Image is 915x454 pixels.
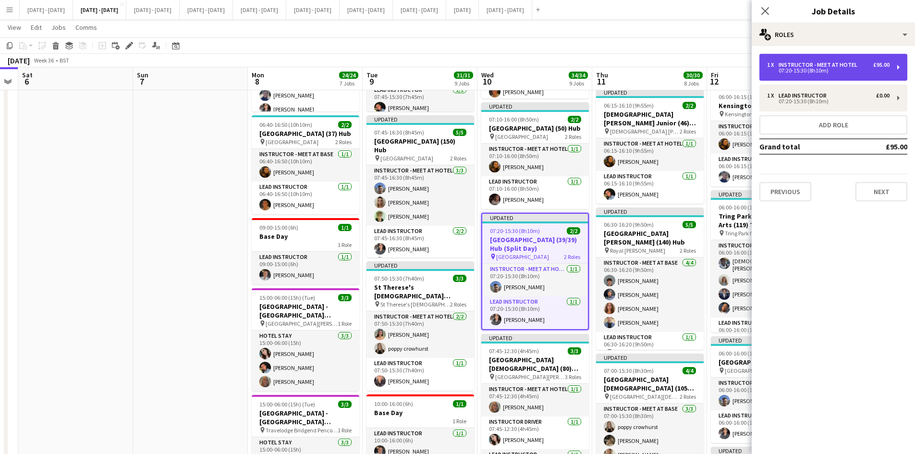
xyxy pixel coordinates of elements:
button: Previous [759,182,811,201]
h3: Job Details [752,5,915,17]
span: 31/31 [454,72,473,79]
span: 3 Roles [565,373,581,380]
app-job-card: Updated07:10-16:00 (8h50m)2/2[GEOGRAPHIC_DATA] (50) Hub [GEOGRAPHIC_DATA]2 RolesInstructor - Meet... [481,102,589,209]
span: 2 Roles [450,301,466,308]
button: [DATE] - [DATE] [286,0,340,19]
h3: [GEOGRAPHIC_DATA] (39/39) Hub (Split Day) [482,235,588,253]
div: Updated [481,334,589,342]
span: Thu [596,71,608,79]
app-card-role: Instructor - Meet at Hotel1/106:15-16:10 (9h55m)[PERSON_NAME] [596,138,704,171]
div: Updated [711,336,818,344]
div: 8 Jobs [684,80,702,87]
app-job-card: Updated06:30-16:20 (9h50m)5/5[GEOGRAPHIC_DATA][PERSON_NAME] (140) Hub Royal [PERSON_NAME]2 RolesI... [596,208,704,350]
span: 07:00-15:30 (8h30m) [604,367,654,374]
span: 06:15-16:10 (9h55m) [604,102,654,109]
div: 07:20-15:30 (8h10m) [767,99,890,104]
div: 9 Jobs [569,80,587,87]
span: 2 Roles [450,155,466,162]
span: 4/4 [683,367,696,374]
app-job-card: Updated06:00-16:15 (10h15m)2/2Kensington Prep (37) Hub Kensington Prep2 RolesInstructor - Meet at... [711,80,818,186]
span: 6 [21,76,33,87]
span: 12 [709,76,719,87]
button: [DATE] - [DATE] [20,0,73,19]
div: [DATE] [8,56,30,65]
div: Lead Instructor [779,92,830,99]
app-job-card: 06:40-16:50 (10h10m)2/2[GEOGRAPHIC_DATA] (37) Hub [GEOGRAPHIC_DATA]2 RolesInstructor - Meet at Ba... [252,115,359,214]
h3: Kensington Prep (37) Hub [711,101,818,110]
button: [DATE] - [DATE] [393,0,446,19]
span: Jobs [51,23,66,32]
button: [DATE] - [DATE] [340,0,393,19]
span: 2/2 [683,102,696,109]
div: Instructor - Meet at Hotel [779,61,861,68]
span: 5/5 [453,129,466,136]
div: Updated07:50-15:30 (7h40m)3/3St Therese's [DEMOGRAPHIC_DATA] School (90/90) Mission Possible (Spl... [366,261,474,391]
span: 07:45-16:30 (8h45m) [374,129,424,136]
app-card-role: Lead Instructor1/106:00-16:15 (10h15m)[PERSON_NAME] [711,154,818,186]
button: Add role [759,115,907,135]
span: 11 [595,76,608,87]
span: 1 Role [338,320,352,327]
span: [GEOGRAPHIC_DATA][PERSON_NAME] [266,320,338,327]
h3: [GEOGRAPHIC_DATA][PERSON_NAME] (140) Hub [596,229,704,246]
button: [DATE] - [DATE] [73,0,126,19]
app-card-role: Lead Instructor1/107:45-15:30 (7h45m)[PERSON_NAME] [366,85,474,117]
span: 07:20-15:30 (8h10m) [490,227,540,234]
app-card-role: Lead Instructor1/106:30-16:20 (9h50m) [596,332,704,365]
span: 06:00-16:00 (10h) [719,350,760,357]
span: 2/2 [567,227,580,234]
span: 06:30-16:20 (9h50m) [604,221,654,228]
app-card-role: Lead Instructor1/106:15-16:10 (9h55m)[PERSON_NAME] [596,171,704,204]
app-card-role: Hotel Stay3/315:00-06:00 (15h)[PERSON_NAME][PERSON_NAME][PERSON_NAME] [252,331,359,391]
div: 07:20-15:30 (8h10m) [767,68,890,73]
div: BST [60,57,69,64]
span: Comms [75,23,97,32]
div: Updated [366,115,474,123]
span: [GEOGRAPHIC_DATA] [725,367,778,374]
h3: Tring Park for Performing Arts (119) Time Attack [711,212,818,229]
span: [GEOGRAPHIC_DATA][PERSON_NAME] [495,373,565,380]
div: £0.00 [876,92,890,99]
button: [DATE] - [DATE] [180,0,233,19]
span: Week 36 [32,57,56,64]
td: £95.00 [855,139,907,154]
span: 10 [480,76,494,87]
span: 8 [250,76,264,87]
div: Updated07:45-16:30 (8h45m)5/5[GEOGRAPHIC_DATA] (150) Hub [GEOGRAPHIC_DATA]2 RolesInstructor - Mee... [366,115,474,258]
span: 1/1 [338,224,352,231]
span: 1 Role [338,427,352,434]
div: Updated07:20-15:30 (8h10m)2/2[GEOGRAPHIC_DATA] (39/39) Hub (Split Day) [GEOGRAPHIC_DATA]2 RolesIn... [481,213,589,330]
app-job-card: 09:00-15:00 (6h)1/1Base Day1 RoleLead Instructor1/109:00-15:00 (6h)[PERSON_NAME] [252,218,359,284]
span: 2 Roles [680,247,696,254]
h3: [GEOGRAPHIC_DATA] (50) Hub [481,124,589,133]
span: Edit [31,23,42,32]
app-card-role: Instructor - Meet at Hotel3/307:45-16:30 (8h45m)[PERSON_NAME][PERSON_NAME][PERSON_NAME] [366,165,474,226]
span: Mon [252,71,264,79]
app-card-role: Instructor - Meet at Hotel1/107:45-12:30 (4h45m)[PERSON_NAME] [481,384,589,417]
app-job-card: Updated06:00-16:00 (10h)5/5Tring Park for Performing Arts (119) Time Attack Tring Park for Perfor... [711,190,818,332]
span: 10:00-16:00 (6h) [374,400,413,407]
span: [DEMOGRAPHIC_DATA] [PERSON_NAME] [610,128,680,135]
span: 2/2 [338,121,352,128]
span: [GEOGRAPHIC_DATA] [266,138,318,146]
button: [DATE] - [DATE] [126,0,180,19]
span: 7 [135,76,148,87]
span: 30/30 [683,72,703,79]
div: 1 x [767,61,779,68]
app-card-role: Lead Instructor2/207:45-16:30 (8h45m)[PERSON_NAME] [366,226,474,272]
span: Tue [366,71,378,79]
div: Updated [366,261,474,269]
span: 24/24 [339,72,358,79]
div: 1 x [767,92,779,99]
span: 06:40-16:50 (10h10m) [259,121,312,128]
app-card-role: Lead Instructor1/106:40-16:50 (10h10m)[PERSON_NAME] [252,182,359,214]
app-card-role: Instructor - Meet at Base1/106:00-16:15 (10h15m)[PERSON_NAME] [711,121,818,154]
div: 7 Jobs [340,80,358,87]
span: 2/2 [568,116,581,123]
h3: Base Day [366,408,474,417]
h3: St Therese's [DEMOGRAPHIC_DATA] School (90/90) Mission Possible (Split Day) [366,283,474,300]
